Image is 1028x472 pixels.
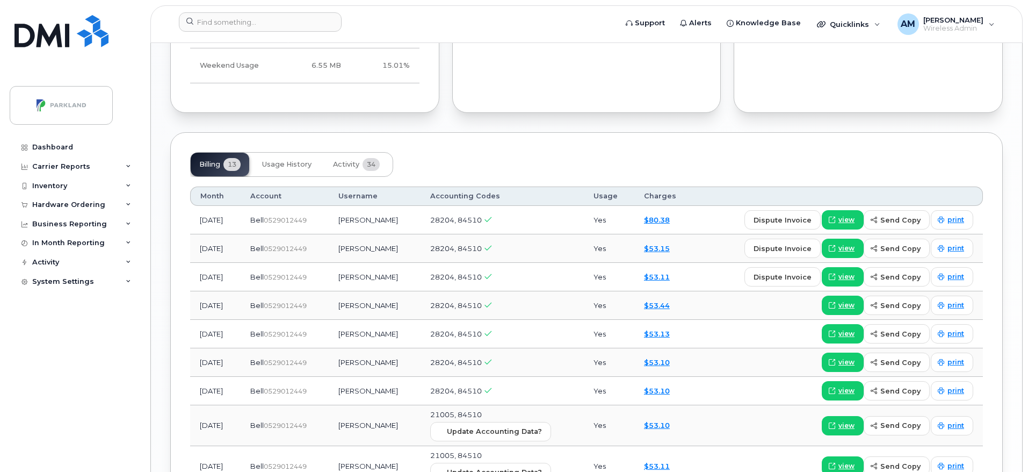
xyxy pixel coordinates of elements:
a: $53.10 [644,358,670,367]
a: $80.38 [644,216,670,224]
a: print [931,239,973,258]
span: view [838,421,855,431]
span: 34 [363,158,380,171]
span: print [947,421,964,431]
td: Weekend Usage [190,48,274,83]
span: print [947,215,964,225]
span: Bell [250,358,264,367]
a: print [931,416,973,435]
th: Accounting Codes [421,187,584,206]
span: send copy [880,386,921,396]
a: $53.10 [644,421,670,430]
span: dispute invoice [754,272,812,282]
button: dispute invoice [744,210,821,230]
a: $53.10 [644,387,670,395]
td: 6.55 MB [274,48,351,83]
span: 0529012449 [264,359,307,367]
span: send copy [880,420,921,431]
th: Account [241,187,329,206]
th: Month [190,187,241,206]
tr: Friday from 6:00pm to Monday 8:00am [190,48,419,83]
span: print [947,386,964,396]
a: view [822,381,864,401]
td: [DATE] [190,206,241,234]
a: $53.15 [644,244,670,253]
span: Bell [250,462,264,470]
a: view [822,239,864,258]
span: Bell [250,421,264,430]
button: send copy [864,296,930,315]
a: Support [618,12,672,34]
span: Bell [250,301,264,310]
span: Bell [250,330,264,338]
span: Bell [250,216,264,224]
span: view [838,329,855,339]
span: 0529012449 [264,462,307,470]
span: 0529012449 [264,302,307,310]
span: 0529012449 [264,273,307,281]
a: print [931,353,973,372]
span: 0529012449 [264,216,307,224]
button: send copy [864,239,930,258]
span: Quicklinks [830,20,869,28]
span: 28204, 84510 [430,216,482,224]
td: [PERSON_NAME] [329,320,421,348]
a: Alerts [672,12,719,34]
a: print [931,267,973,287]
span: 28204, 84510 [430,358,482,367]
span: view [838,244,855,253]
td: [PERSON_NAME] [329,206,421,234]
a: view [822,296,864,315]
th: Usage [584,187,634,206]
span: view [838,215,855,225]
span: 21005, 84510 [430,451,482,460]
span: dispute invoice [754,244,812,254]
td: [DATE] [190,377,241,405]
span: 21005, 84510 [430,410,482,419]
button: send copy [864,267,930,287]
td: [PERSON_NAME] [329,405,421,446]
td: [PERSON_NAME] [329,291,421,320]
a: view [822,210,864,230]
td: Yes [584,348,634,377]
span: print [947,301,964,310]
span: Knowledge Base [736,18,801,28]
td: [PERSON_NAME] [329,263,421,291]
a: $53.11 [644,273,670,281]
span: view [838,272,855,282]
button: dispute invoice [744,239,821,258]
td: Yes [584,234,634,263]
span: send copy [880,357,921,368]
div: Quicklinks [809,13,888,35]
span: [PERSON_NAME] [923,16,983,24]
button: send copy [864,353,930,372]
a: print [931,381,973,401]
a: print [931,296,973,315]
a: view [822,353,864,372]
a: print [931,210,973,230]
span: send copy [880,244,921,254]
span: print [947,272,964,282]
td: Yes [584,206,634,234]
span: send copy [880,215,921,225]
td: Yes [584,377,634,405]
td: 15.01% [351,48,419,83]
button: send copy [864,324,930,344]
td: [DATE] [190,234,241,263]
span: print [947,244,964,253]
span: Bell [250,244,264,253]
button: send copy [864,381,930,401]
a: view [822,267,864,287]
span: send copy [880,272,921,282]
span: 0529012449 [264,330,307,338]
td: Yes [584,405,634,446]
a: $53.13 [644,330,670,338]
div: Athira Mani [890,13,1002,35]
a: print [931,324,973,344]
span: 28204, 84510 [430,330,482,338]
span: Wireless Admin [923,24,983,33]
span: 28204, 84510 [430,273,482,281]
span: 0529012449 [264,245,307,253]
span: send copy [880,461,921,471]
td: [DATE] [190,348,241,377]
